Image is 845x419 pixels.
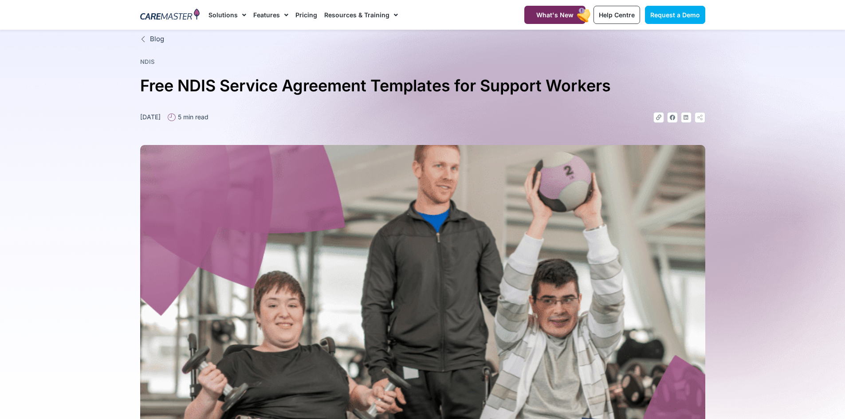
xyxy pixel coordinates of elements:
[148,34,164,44] span: Blog
[599,11,635,19] span: Help Centre
[176,112,208,121] span: 5 min read
[140,73,705,99] h1: Free NDIS Service Agreement Templates for Support Workers
[140,34,705,44] a: Blog
[650,11,700,19] span: Request a Demo
[140,8,200,22] img: CareMaster Logo
[140,113,161,121] time: [DATE]
[593,6,640,24] a: Help Centre
[140,58,155,65] a: NDIS
[645,6,705,24] a: Request a Demo
[524,6,586,24] a: What's New
[536,11,574,19] span: What's New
